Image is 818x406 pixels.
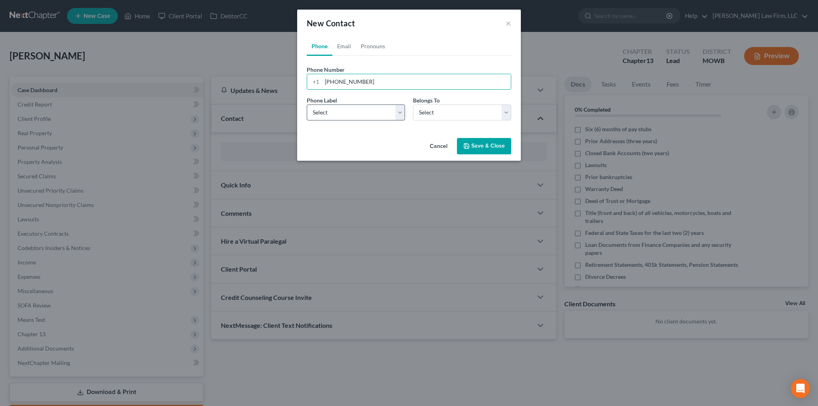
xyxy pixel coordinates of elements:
button: Save & Close [457,138,511,155]
span: Belongs To [413,97,440,104]
a: Email [332,37,356,56]
span: Phone Number [307,66,345,73]
a: Phone [307,37,332,56]
div: +1 [307,74,322,89]
button: Cancel [423,139,454,155]
button: × [506,18,511,28]
div: Open Intercom Messenger [791,379,810,398]
a: Pronouns [356,37,390,56]
span: Phone Label [307,97,337,104]
span: New Contact [307,18,355,28]
input: ###-###-#### [322,74,511,89]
